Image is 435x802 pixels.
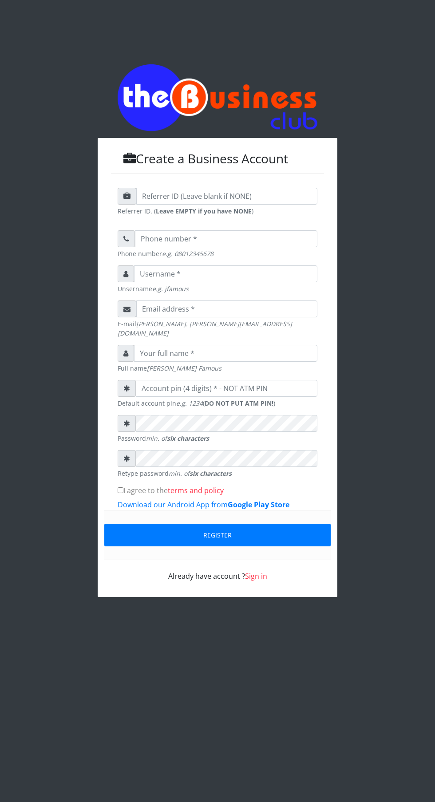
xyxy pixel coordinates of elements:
[147,364,221,372] em: [PERSON_NAME] Famous
[190,469,232,478] strong: six characters
[118,500,289,510] a: Download our Android App fromGoogle Play Store
[169,469,232,478] em: min. of
[118,560,317,581] div: Already have account ?
[136,188,317,205] input: Referrer ID (Leave blank if NONE)
[118,206,317,216] small: Referrer ID. ( )
[118,399,317,408] small: Default account pin ( )
[156,207,252,215] strong: Leave EMPTY if you have NONE
[228,500,289,510] b: Google Play Store
[245,571,267,581] a: Sign in
[118,434,317,443] small: Password
[136,300,317,317] input: Email address *
[152,284,189,293] em: e.g. jfamous
[111,151,324,166] h3: Create a Business Account
[168,486,224,495] a: terms and policy
[176,399,203,407] em: e.g. 1234
[118,485,224,496] label: I agree to the
[146,434,209,442] em: min. of
[118,320,292,337] em: [PERSON_NAME]. [PERSON_NAME][EMAIL_ADDRESS][DOMAIN_NAME]
[118,249,317,258] small: Phone number
[118,363,317,373] small: Full name
[135,230,317,247] input: Phone number *
[167,434,209,442] strong: six characters
[205,399,273,407] b: DO NOT PUT ATM PIN!
[134,265,317,282] input: Username *
[136,380,317,397] input: Account pin (4 digits) * - NOT ATM PIN
[134,345,317,362] input: Your full name *
[162,249,214,258] em: e.g. 08012345678
[118,469,317,478] small: Retype password
[118,319,317,338] small: E-mail
[104,524,331,546] button: Register
[118,284,317,293] small: Unsername
[118,487,123,493] input: I agree to theterms and policy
